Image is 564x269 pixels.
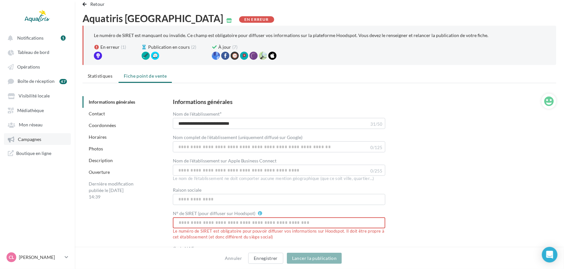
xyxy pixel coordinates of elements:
button: Annuler [222,254,245,262]
a: Boîte de réception 47 [4,75,71,87]
label: Code NAF [173,246,194,251]
span: En erreur [100,44,120,50]
a: Campagnes [4,133,71,145]
label: N° de SIRET (pour diffuser sur Hoodspot) [173,211,256,216]
label: 31/50 [371,122,383,126]
span: À jour [218,44,231,50]
span: Campagnes [18,136,41,142]
div: Dernière modification publiée le [DATE] 14:39 [83,178,141,203]
div: En erreur [239,16,274,23]
span: Publication en cours [148,44,190,50]
span: Tableau de bord [18,50,49,55]
a: Mon réseau [4,119,71,130]
div: 1 [61,35,66,41]
a: Ouverture [89,169,110,175]
a: Opérations [4,61,71,72]
span: Boutique en ligne [16,150,51,156]
p: [PERSON_NAME] [19,254,62,261]
p: Le numéro de SIRET est manquant ou invalide. Ce champ est obligatoire pour diffuser vos informati... [94,32,488,38]
span: Aquatiris [GEOGRAPHIC_DATA] [83,13,223,23]
div: Informations générales [173,99,233,105]
span: Visibilité locale [19,93,50,99]
button: Retour [83,0,108,8]
div: Open Intercom Messenger [542,247,558,263]
div: Le numéro de SIRET est obligatoire pour pouvoir diffuser vos informations sur Hoodspot. Il doit ê... [173,228,385,240]
a: CL [PERSON_NAME] [5,251,70,263]
a: Tableau de bord [4,46,71,58]
a: Horaires [89,134,107,140]
span: Opérations [17,64,40,70]
button: Notifications 1 [4,32,68,44]
label: 0/255 [371,169,383,173]
label: Nom de l'établissement sur Apple Business Connect [173,159,277,163]
button: Enregistrer [248,253,283,264]
a: Coordonnées [89,122,116,128]
button: Lancer la publication [287,253,342,264]
label: Raison sociale [173,188,201,192]
a: Médiathèque [4,104,71,116]
a: Boutique en ligne [4,147,71,159]
a: Informations générales [89,99,135,105]
span: (2) [191,44,196,50]
span: Notifications [17,35,44,41]
span: Médiathèque [17,108,44,113]
label: 0/125 [371,146,383,150]
label: Nom de l'établissement [173,111,222,116]
span: Mon réseau [19,122,43,128]
span: Boîte de réception [18,79,55,84]
div: 47 [59,79,67,84]
a: Photos [89,146,103,151]
a: Contact [89,111,105,116]
div: Le nom de l'établissement ne doit comporter aucune mention géographique (que ce soit ville, quart... [173,176,385,182]
a: Visibilité locale [4,90,71,101]
span: CL [9,254,14,261]
span: (7) [232,44,237,50]
a: Description [89,158,113,163]
span: (1) [121,44,126,50]
label: Nom complet de l'établissement (uniquement diffusé sur Google) [173,135,303,140]
span: Statistiques [88,73,112,79]
span: Retour [90,1,105,7]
